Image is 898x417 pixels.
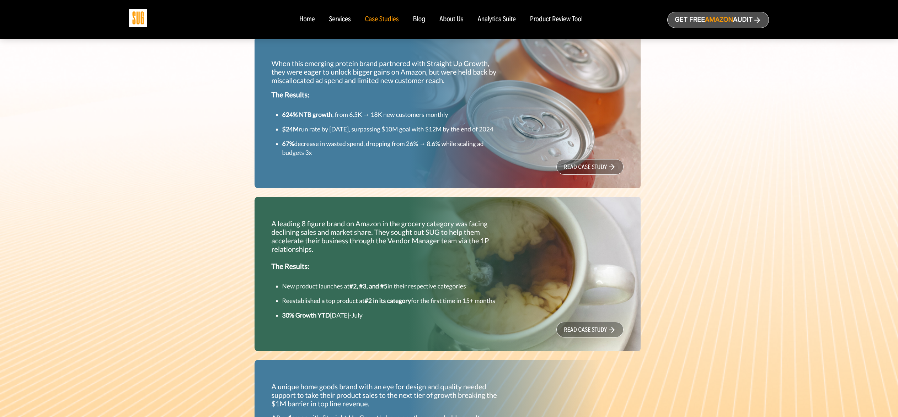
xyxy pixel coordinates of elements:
p: When this emerging protein brand partnered with Straight Up Growth, they were eager to unlock big... [272,59,503,85]
small: decrease in wasted spend, dropping from 26% → 8.6% while scaling ad budgets 3x [282,140,484,156]
small: New product launches at in their respective categories [282,282,466,290]
a: read case study [556,322,623,337]
a: About Us [439,16,464,23]
small: , from 6.5K → 18K new customers monthly [282,111,448,118]
span: Amazon [705,16,733,23]
a: Get freeAmazonAudit [667,12,769,28]
a: Analytics Suite [478,16,516,23]
small: [DATE]-July [282,312,363,319]
strong: #2 in its category [364,297,411,304]
strong: 30% Growth YTD [282,312,330,319]
strong: #2, #3, and #5 [349,282,387,290]
strong: 67% [282,140,294,147]
a: Services [329,16,351,23]
a: Product Review Tool [530,16,583,23]
a: read case study [556,159,623,175]
a: Home [299,16,315,23]
small: Reestablished a top product at for the first time in 15+ months [282,297,495,304]
strong: The Results: [272,262,310,271]
strong: $24M [282,125,299,133]
small: run rate by [DATE], surpassing $10M goal with $12M by the end of 2024 [282,125,493,133]
strong: The Results: [272,91,310,99]
a: Blog [413,16,426,23]
a: Case Studies [365,16,399,23]
strong: 624% NTB growth [282,111,332,118]
p: A unique home goods brand with an eye for design and quality needed support to take their product... [272,383,503,408]
img: Sug [129,9,147,27]
p: A leading 8 figure brand on Amazon in the grocery category was facing declining sales and market ... [272,220,503,271]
